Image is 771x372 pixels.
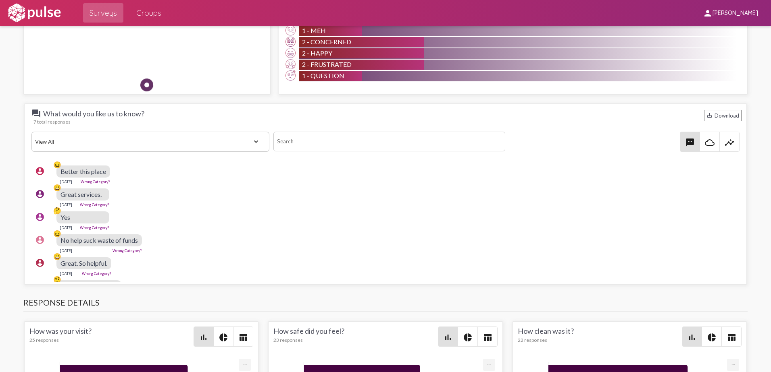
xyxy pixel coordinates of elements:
span: 2 - Happy [302,49,332,57]
button: Bar chart [194,327,213,346]
mat-icon: table_chart [727,333,736,342]
div: [DATE] [60,248,72,253]
mat-icon: bar_chart [687,333,697,342]
span: Better this place [60,167,106,175]
mat-icon: bar_chart [443,333,453,342]
div: 😀 [53,184,61,192]
mat-icon: pie_chart [707,333,717,342]
div: 🤔 [53,207,61,215]
div: 😖 [53,161,61,169]
div: [DATE] [60,179,72,184]
div: [DATE] [60,225,72,230]
button: Bar chart [438,327,458,346]
img: Concerned [285,37,296,47]
img: Happy [285,48,296,58]
mat-icon: Download [706,112,713,118]
span: Surveys [90,6,117,20]
button: [PERSON_NAME] [696,5,765,20]
div: How was your visit? [29,327,194,347]
mat-icon: pie_chart [463,333,473,342]
mat-icon: pie_chart [219,333,228,342]
span: 2 - Frustrated [302,60,352,68]
button: Table view [722,327,741,346]
mat-icon: person [703,8,713,18]
div: 25 responses [29,337,194,343]
span: No help suck waste of funds [60,236,138,244]
mat-icon: account_circle [35,281,45,291]
span: 1 - Meh [302,27,326,34]
a: Surveys [83,3,123,23]
div: 7 total responses [33,119,742,125]
img: white-logo.svg [6,3,62,23]
div: Download [704,110,742,121]
img: Frustrated [285,59,296,69]
mat-icon: question_answer [31,109,41,118]
span: Great services. [60,190,102,198]
mat-icon: account_circle [35,235,45,245]
button: Pie style chart [458,327,477,346]
img: Meh [285,25,296,35]
mat-icon: account_circle [35,189,45,199]
button: Bar chart [682,327,702,346]
mat-icon: account_circle [35,212,45,222]
a: Groups [130,3,168,23]
a: Export [Press ENTER or use arrow keys to navigate] [239,359,251,366]
div: 22 responses [518,337,682,343]
div: 😖 [53,229,61,238]
a: Export [Press ENTER or use arrow keys to navigate] [483,359,495,366]
mat-icon: account_circle [35,166,45,176]
button: Table view [478,327,497,346]
mat-icon: table_chart [238,333,248,342]
a: Export [Press ENTER or use arrow keys to navigate] [727,359,739,366]
div: [DATE] [60,271,72,276]
span: 2 - Concerned [302,38,351,45]
a: Wrong Category? [80,203,109,207]
mat-icon: cloud_queue [705,138,715,147]
button: Pie style chart [702,327,721,346]
mat-icon: bar_chart [199,333,208,342]
h3: Response Details [23,298,748,312]
img: Happy [198,14,222,39]
button: Pie style chart [214,327,233,346]
div: How safe did you feel? [273,327,438,347]
mat-icon: account_circle [35,258,45,268]
span: Yes [60,213,70,221]
input: Search [273,132,505,151]
div: 😀 [53,252,61,260]
span: 1 - Question [302,72,344,79]
a: Wrong Category? [82,271,111,276]
span: Great. So helpful. [60,259,107,267]
a: Wrong Category? [113,248,142,253]
mat-icon: insights [725,138,734,147]
a: Wrong Category? [80,225,109,230]
span: Groups [136,6,161,20]
div: 23 responses [273,337,438,343]
button: Table view [233,327,253,346]
span: [PERSON_NAME] [713,10,758,17]
div: How clean was it? [518,327,682,347]
mat-icon: textsms [685,138,695,147]
mat-icon: table_chart [483,333,492,342]
div: [DATE] [60,202,72,207]
img: Question [285,70,296,81]
div: 🤨 [53,275,61,283]
a: Wrong Category? [81,180,110,184]
span: What would you like us to know? [31,109,152,118]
